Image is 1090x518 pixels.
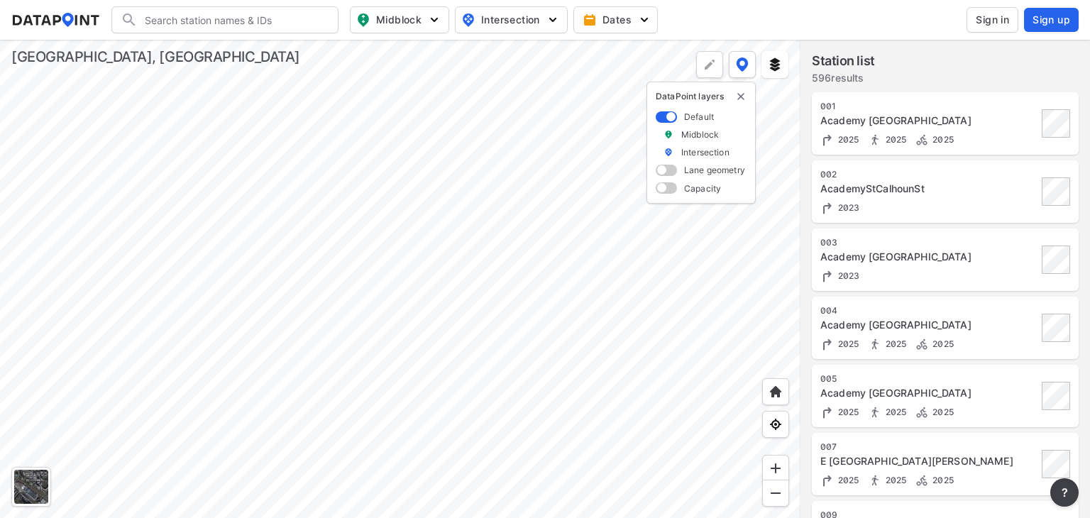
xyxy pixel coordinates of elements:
[703,57,717,72] img: +Dz8AAAAASUVORK5CYII=
[1033,13,1070,27] span: Sign up
[976,13,1009,27] span: Sign in
[812,51,875,71] label: Station list
[769,385,783,399] img: +XpAUvaXAN7GudzAAAAAElFTkSuQmCC
[820,133,835,147] img: Turning count
[915,337,929,351] img: Bicycle count
[929,407,954,417] span: 2025
[820,441,1037,453] div: 007
[1050,478,1079,507] button: more
[835,270,860,281] span: 2023
[762,480,789,507] div: Zoom out
[684,164,745,176] label: Lane geometry
[762,378,789,405] div: Home
[583,13,597,27] img: calendar-gold.39a51dde.svg
[681,128,719,140] label: Midblock
[729,51,756,78] button: DataPoint layers
[835,407,859,417] span: 2025
[762,411,789,438] div: View my location
[355,11,372,28] img: map_pin_mid.602f9df1.svg
[835,134,859,145] span: 2025
[461,11,558,28] span: Intersection
[573,6,658,33] button: Dates
[820,405,835,419] img: Turning count
[664,146,673,158] img: marker_Intersection.6861001b.svg
[761,51,788,78] button: External layers
[735,91,747,102] button: delete
[762,455,789,482] div: Zoom in
[812,71,875,85] label: 596 results
[684,182,721,194] label: Capacity
[820,473,835,487] img: Turning count
[1024,8,1079,32] button: Sign up
[929,134,954,145] span: 2025
[11,467,51,507] div: Toggle basemap
[820,386,1037,400] div: Academy St & College St
[882,134,907,145] span: 2025
[138,9,329,31] input: Search
[455,6,568,33] button: Intersection
[929,475,954,485] span: 2025
[868,473,882,487] img: Pedestrian count
[820,182,1037,196] div: AcademyStCalhounSt
[735,91,747,102] img: close-external-leyer.3061a1c7.svg
[546,13,560,27] img: 5YPKRKmlfpI5mqlR8AD95paCi+0kK1fRFDJSaMmawlwaeJcJwk9O2fotCW5ve9gAAAAASUVORK5CYII=
[820,269,835,283] img: Turning count
[835,338,859,349] span: 2025
[882,475,907,485] span: 2025
[868,133,882,147] img: Pedestrian count
[835,202,860,213] span: 2023
[967,7,1018,33] button: Sign in
[820,337,835,351] img: Turning count
[868,337,882,351] img: Pedestrian count
[964,7,1021,33] a: Sign in
[820,237,1037,248] div: 003
[820,454,1037,468] div: E North St & Academy St/Williams St
[820,305,1037,316] div: 004
[427,13,441,27] img: 5YPKRKmlfpI5mqlR8AD95paCi+0kK1fRFDJSaMmawlwaeJcJwk9O2fotCW5ve9gAAAAASUVORK5CYII=
[882,338,907,349] span: 2025
[915,133,929,147] img: Bicycle count
[882,407,907,417] span: 2025
[736,57,749,72] img: data-point-layers.37681fc9.svg
[768,57,782,72] img: layers.ee07997e.svg
[835,475,859,485] span: 2025
[11,47,300,67] div: [GEOGRAPHIC_DATA], [GEOGRAPHIC_DATA]
[769,486,783,500] img: MAAAAAElFTkSuQmCC
[820,250,1037,264] div: Academy St & Falls Park Dr
[820,318,1037,332] div: Academy St & N Church St
[915,473,929,487] img: Bicycle count
[769,417,783,431] img: zeq5HYn9AnE9l6UmnFLPAAAAAElFTkSuQmCC
[664,128,673,140] img: marker_Midblock.5ba75e30.svg
[820,114,1037,128] div: Academy St & Buncombe St
[820,373,1037,385] div: 005
[585,13,649,27] span: Dates
[11,13,100,27] img: dataPointLogo.9353c09d.svg
[820,101,1037,112] div: 001
[681,146,730,158] label: Intersection
[929,338,954,349] span: 2025
[1059,484,1070,501] span: ?
[696,51,723,78] div: Polygon tool
[769,461,783,475] img: ZvzfEJKXnyWIrJytrsY285QMwk63cM6Drc+sIAAAAASUVORK5CYII=
[1021,8,1079,32] a: Sign up
[350,6,449,33] button: Midblock
[460,11,477,28] img: map_pin_int.54838e6b.svg
[868,405,882,419] img: Pedestrian count
[637,13,651,27] img: 5YPKRKmlfpI5mqlR8AD95paCi+0kK1fRFDJSaMmawlwaeJcJwk9O2fotCW5ve9gAAAAASUVORK5CYII=
[820,169,1037,180] div: 002
[356,11,440,28] span: Midblock
[684,111,714,123] label: Default
[820,201,835,215] img: Turning count
[656,91,747,102] p: DataPoint layers
[915,405,929,419] img: Bicycle count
